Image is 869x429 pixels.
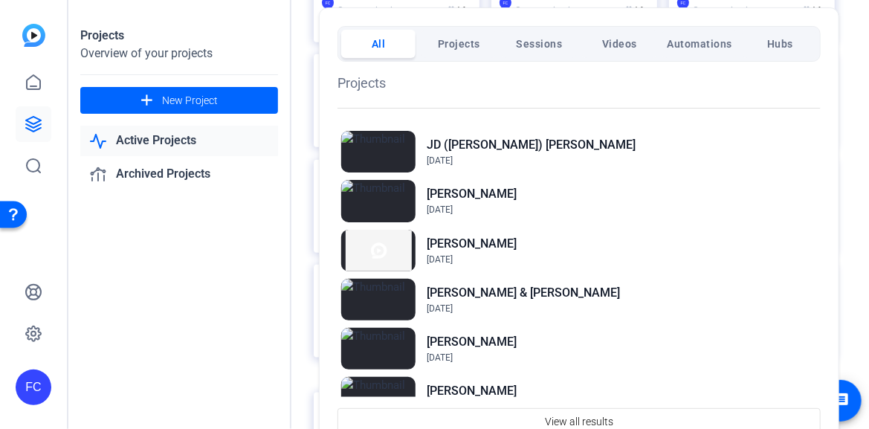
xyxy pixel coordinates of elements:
h2: JD ([PERSON_NAME]) [PERSON_NAME] [427,136,636,154]
img: Thumbnail [341,230,416,271]
img: Thumbnail [341,377,416,419]
span: [DATE] [427,254,453,265]
h2: [PERSON_NAME] [427,185,517,203]
h2: [PERSON_NAME] & [PERSON_NAME] [427,284,620,302]
span: Sessions [516,30,562,57]
span: Automations [668,30,733,57]
span: Hubs [767,30,793,57]
img: Thumbnail [341,180,416,222]
img: Thumbnail [341,131,416,172]
h2: [PERSON_NAME] [427,382,517,400]
span: All [372,30,386,57]
span: [DATE] [427,352,453,363]
span: [DATE] [427,303,453,314]
span: [DATE] [427,204,453,215]
h2: [PERSON_NAME] [427,333,517,351]
span: [DATE] [427,155,453,166]
h1: Projects [337,73,821,93]
img: Thumbnail [341,279,416,320]
span: Videos [602,30,637,57]
h2: [PERSON_NAME] [427,235,517,253]
span: Projects [438,30,480,57]
img: Thumbnail [341,328,416,370]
